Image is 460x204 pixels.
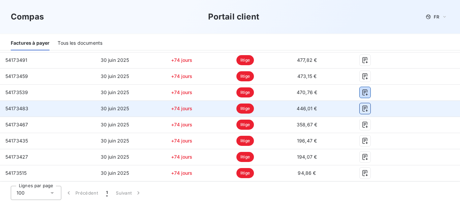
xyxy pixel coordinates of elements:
[5,154,28,160] span: 54173427
[171,57,192,63] span: +74 jours
[297,106,317,111] span: 446,01 €
[297,89,317,95] span: 470,76 €
[298,170,316,176] span: 94,86 €
[101,73,129,79] span: 30 juin 2025
[101,122,129,127] span: 30 juin 2025
[5,89,28,95] span: 54173539
[5,57,27,63] span: 54173491
[208,11,259,23] h3: Portail client
[102,186,112,200] button: 1
[5,122,28,127] span: 54173467
[236,120,254,130] span: litige
[58,36,102,50] div: Tous les documents
[61,186,102,200] button: Précédent
[236,152,254,162] span: litige
[236,55,254,65] span: litige
[171,106,192,111] span: +74 jours
[171,89,192,95] span: +74 jours
[101,154,129,160] span: 30 juin 2025
[171,170,192,176] span: +74 jours
[101,57,129,63] span: 30 juin 2025
[101,170,129,176] span: 30 juin 2025
[11,36,50,50] div: Factures à payer
[236,87,254,97] span: litige
[106,190,108,196] span: 1
[297,57,317,63] span: 477,82 €
[5,106,28,111] span: 54173483
[434,14,439,19] span: FR
[101,89,129,95] span: 30 juin 2025
[101,106,129,111] span: 30 juin 2025
[5,138,28,144] span: 54173435
[5,73,28,79] span: 54173459
[5,170,27,176] span: 54173515
[171,138,192,144] span: +74 jours
[11,11,44,23] h3: Compas
[297,138,317,144] span: 196,47 €
[297,73,317,79] span: 473,15 €
[171,73,192,79] span: +74 jours
[297,154,317,160] span: 194,07 €
[236,104,254,114] span: litige
[297,122,317,127] span: 358,67 €
[236,168,254,178] span: litige
[17,190,25,196] span: 100
[112,186,146,200] button: Suivant
[171,154,192,160] span: +74 jours
[236,136,254,146] span: litige
[101,138,129,144] span: 30 juin 2025
[171,122,192,127] span: +74 jours
[236,71,254,81] span: litige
